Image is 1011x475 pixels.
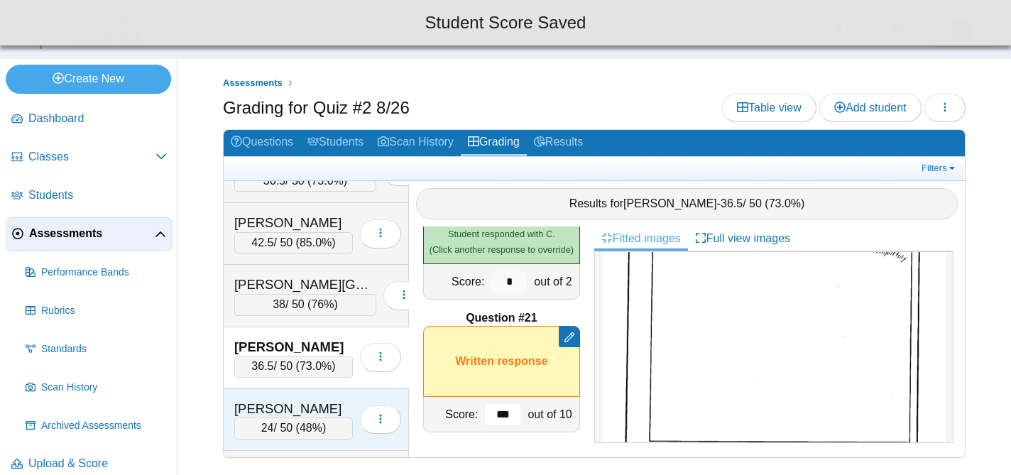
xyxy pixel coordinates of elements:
span: Students [28,187,167,203]
div: / 50 ( ) [234,232,353,253]
span: 24 [261,422,274,434]
span: Scan History [41,381,167,395]
span: Classes [28,149,155,165]
a: Scan History [371,130,461,156]
span: Dashboard [28,111,167,126]
span: [PERSON_NAME] [623,197,717,209]
span: 73.0% [769,197,801,209]
span: 42.5 [251,236,273,249]
div: / 50 ( ) [234,356,353,377]
span: 73.0% [311,175,343,187]
div: out of 10 [524,397,579,432]
a: Assessments [219,75,286,92]
div: [PERSON_NAME] [234,214,353,232]
a: Add student [819,94,921,122]
span: 36.5 [251,360,273,372]
a: Students [300,130,371,156]
a: Full view images [688,226,797,251]
a: Rubrics [20,294,173,328]
h1: Grading for Quiz #2 8/26 [223,96,410,120]
div: Student Score Saved [11,11,1000,35]
a: Create New [6,65,171,93]
span: Rubrics [41,304,167,318]
span: 48% [300,422,322,434]
small: (Click another response to override) [430,229,574,255]
span: Table view [737,102,802,114]
span: Upload & Score [28,456,167,471]
span: Archived Assessments [41,419,167,433]
a: Fitted images [594,226,688,251]
span: Assessments [223,77,283,88]
div: out of 2 [530,264,579,299]
a: Grading [461,130,527,156]
div: Written response [423,326,580,397]
span: Standards [41,342,167,356]
span: Add student [834,102,906,114]
a: Performance Bands [20,256,173,290]
span: 38 [273,298,285,310]
div: / 50 ( ) [234,170,376,192]
a: Standards [20,332,173,366]
div: / 50 ( ) [234,417,353,439]
span: Performance Bands [41,266,167,280]
div: Score: [424,397,481,432]
a: Filters [918,161,961,175]
a: Classes [6,141,173,175]
a: Scan History [20,371,173,405]
div: [PERSON_NAME][GEOGRAPHIC_DATA] [234,275,376,294]
span: 76% [311,298,334,310]
div: [PERSON_NAME] [234,338,353,356]
div: [PERSON_NAME] [234,400,353,418]
a: Results [527,130,590,156]
span: 85.0% [300,236,332,249]
a: Students [6,179,173,213]
a: Table view [722,94,816,122]
div: Results for - / 50 ( ) [416,188,958,219]
span: 36.5 [721,197,743,209]
b: Question #21 [466,310,537,326]
span: Assessments [29,226,155,241]
a: Dashboard [6,102,173,136]
span: Student responded with C. [448,229,555,239]
a: Archived Assessments [20,409,173,443]
div: Score: [424,264,488,299]
a: Assessments [6,217,173,251]
a: Questions [224,130,300,156]
span: 73.0% [300,360,332,372]
span: 36.5 [263,175,285,187]
a: PaperScorer [6,39,148,51]
div: / 50 ( ) [234,294,376,315]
